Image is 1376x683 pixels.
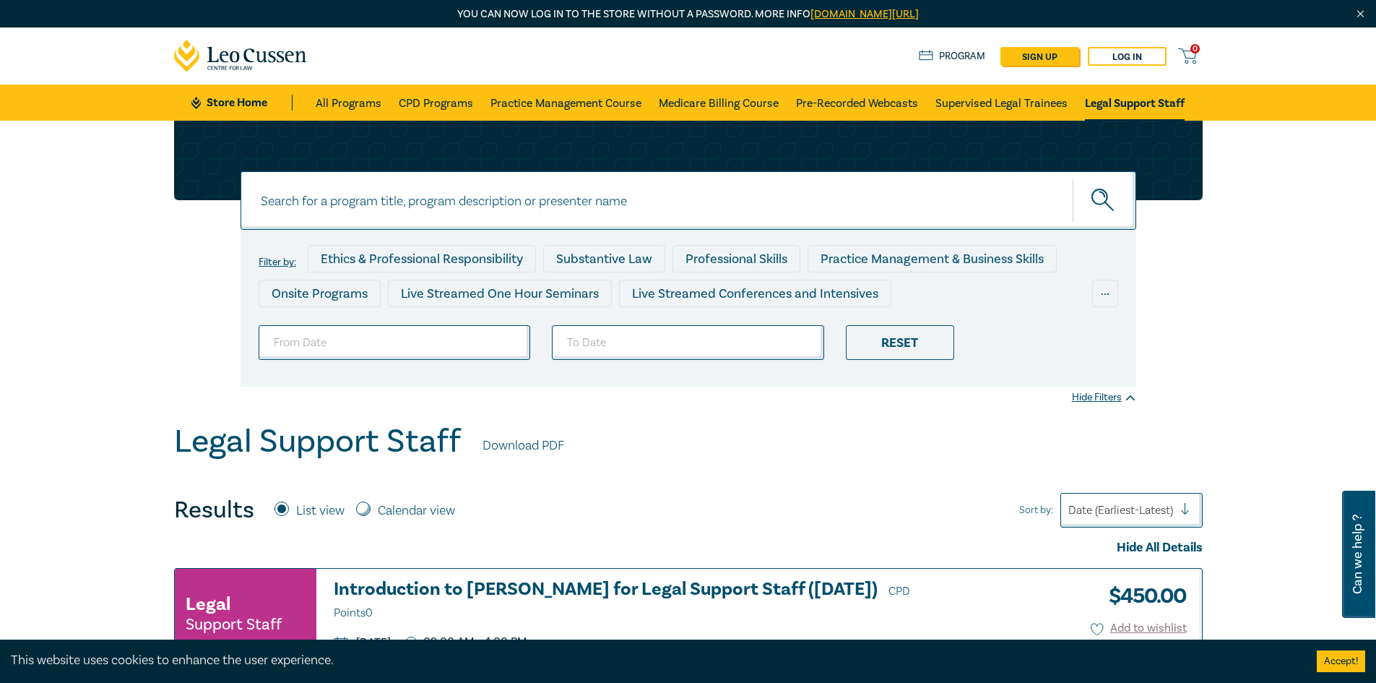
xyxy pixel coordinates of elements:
h1: Legal Support Staff [174,423,461,460]
a: Medicare Billing Course [659,85,779,121]
div: Hide All Details [174,538,1203,557]
a: Practice Management Course [490,85,641,121]
h3: Legal [186,591,230,617]
div: National Programs [834,314,966,342]
input: To Date [552,325,824,360]
p: You can now log in to the store without a password. More info [174,7,1203,22]
a: All Programs [316,85,381,121]
button: Accept cookies [1317,650,1365,672]
input: Sort by [1068,502,1071,518]
h3: $ 450.00 [1098,580,1187,613]
p: [DATE] [334,637,391,648]
div: Substantive Law [543,245,665,272]
img: Close [1354,8,1367,20]
div: Live Streamed Practical Workshops [259,314,488,342]
a: Store Home [191,95,292,111]
div: Professional Skills [672,245,800,272]
small: Support Staff [186,617,282,632]
a: Introduction to [PERSON_NAME] for Legal Support Staff ([DATE]) CPD Points0 [334,580,927,623]
div: Hide Filters [1072,390,1136,405]
div: Reset [846,325,954,360]
span: 0 [1190,44,1200,53]
div: Onsite Programs [259,280,381,307]
span: Sort by: [1019,502,1053,518]
button: Add to wishlist [1091,620,1187,637]
label: Calendar view [378,502,455,520]
div: Practice Management & Business Skills [808,245,1057,272]
div: Ethics & Professional Responsibility [308,245,536,272]
div: Pre-Recorded Webcasts [495,314,661,342]
a: [DOMAIN_NAME][URL] [810,7,919,21]
a: Pre-Recorded Webcasts [796,85,918,121]
a: Log in [1088,47,1167,66]
div: Live Streamed One Hour Seminars [388,280,612,307]
a: Download PDF [483,437,564,455]
a: CPD Programs [399,85,473,121]
a: sign up [1000,47,1079,66]
div: This website uses cookies to enhance the user experience. [11,651,1295,670]
label: List view [296,502,345,520]
span: Can we help ? [1351,499,1364,609]
div: ... [1092,280,1118,307]
h4: Results [174,496,254,525]
input: Search for a program title, program description or presenter name [241,171,1136,230]
h3: Introduction to [PERSON_NAME] for Legal Support Staff ([DATE]) [334,580,927,623]
a: Legal Support Staff [1085,85,1185,121]
input: From Date [259,325,531,360]
p: 09:00 AM - 4:00 PM [405,635,527,649]
div: Live Streamed Conferences and Intensives [619,280,891,307]
a: Program [919,48,986,64]
div: 10 CPD Point Packages [668,314,826,342]
label: Filter by: [259,257,296,268]
a: Supervised Legal Trainees [935,85,1068,121]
